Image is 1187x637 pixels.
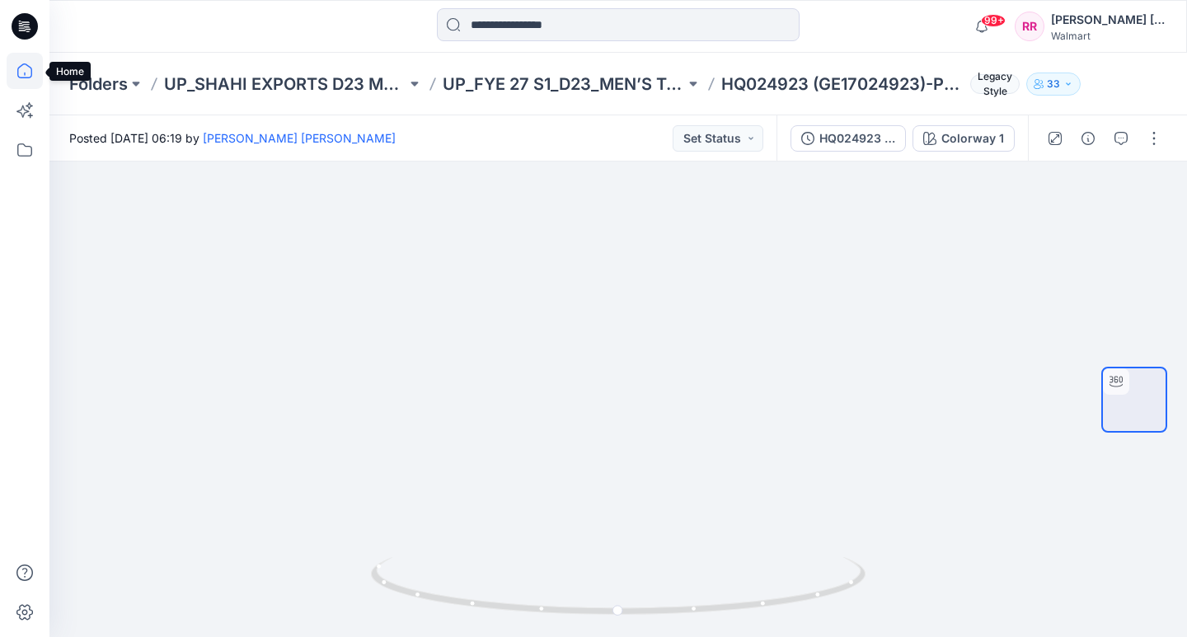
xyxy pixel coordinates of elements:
a: UP_FYE 27 S1_D23_MEN’S TOP SHAHI [443,73,685,96]
a: [PERSON_NAME] ​[PERSON_NAME] [203,131,396,145]
div: HQ024923 (GE17024923)-PLUS [819,129,895,148]
p: 33 [1047,75,1060,93]
span: Legacy Style [970,74,1020,94]
p: HQ024923 (GE17024923)-PLUS [721,73,964,96]
button: 33 [1026,73,1081,96]
div: RR [1015,12,1044,41]
div: Colorway 1 [941,129,1004,148]
button: HQ024923 (GE17024923)-PLUS [791,125,906,152]
div: Walmart [1051,30,1166,42]
a: Folders [69,73,128,96]
span: Posted [DATE] 06:19 by [69,129,396,147]
a: UP_SHAHI EXPORTS D23 Men's Tops [164,73,406,96]
div: [PERSON_NAME] [PERSON_NAME] [1051,10,1166,30]
button: Details [1075,125,1101,152]
button: Colorway 1 [913,125,1015,152]
button: Legacy Style [964,73,1020,96]
span: 99+ [981,14,1006,27]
